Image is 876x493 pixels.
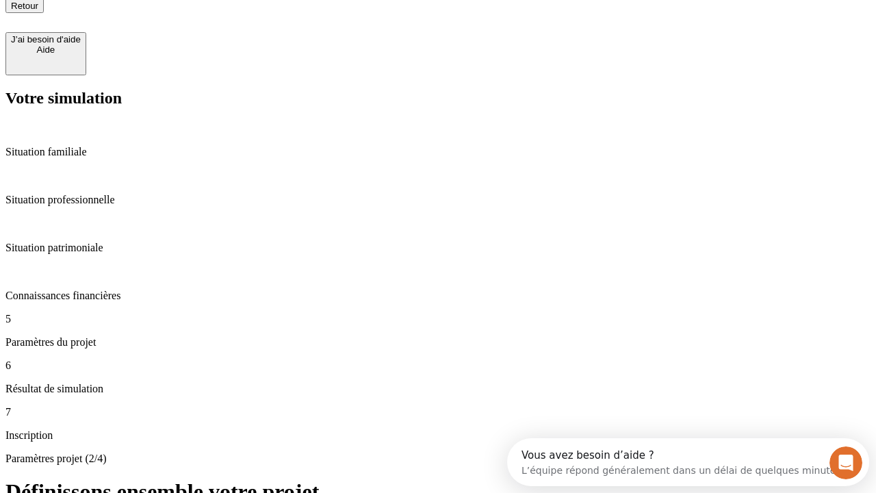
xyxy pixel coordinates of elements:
[5,429,871,442] p: Inscription
[5,383,871,395] p: Résultat de simulation
[5,406,871,418] p: 7
[5,313,871,325] p: 5
[14,23,337,37] div: L’équipe répond généralement dans un délai de quelques minutes.
[5,453,871,465] p: Paramètres projet (2/4)
[5,290,871,302] p: Connaissances financières
[5,146,871,158] p: Situation familiale
[5,194,871,206] p: Situation professionnelle
[11,34,81,45] div: J’ai besoin d'aide
[5,32,86,75] button: J’ai besoin d'aideAide
[5,89,871,108] h2: Votre simulation
[5,242,871,254] p: Situation patrimoniale
[5,359,871,372] p: 6
[11,1,38,11] span: Retour
[5,336,871,349] p: Paramètres du projet
[829,446,862,479] iframe: Intercom live chat
[14,12,337,23] div: Vous avez besoin d’aide ?
[5,5,377,43] div: Ouvrir le Messenger Intercom
[11,45,81,55] div: Aide
[507,438,869,486] iframe: Intercom live chat discovery launcher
